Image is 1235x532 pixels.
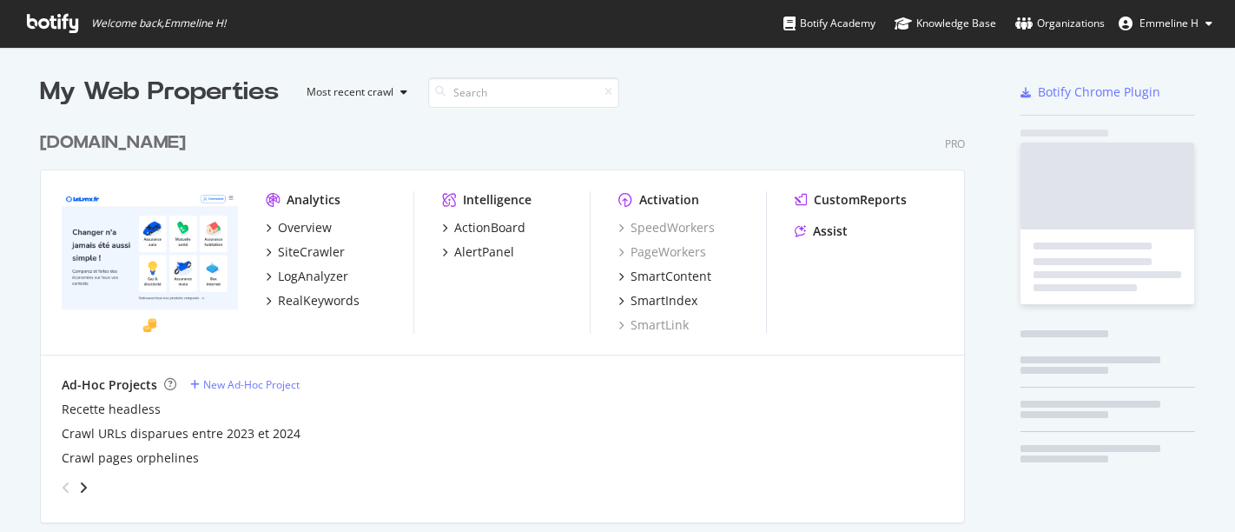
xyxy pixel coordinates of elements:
div: SmartIndex [631,292,697,309]
div: New Ad-Hoc Project [203,377,300,392]
img: lelynx.fr [62,191,238,332]
div: ActionBoard [454,219,525,236]
div: Ad-Hoc Projects [62,376,157,394]
div: AlertPanel [454,243,514,261]
a: AlertPanel [442,243,514,261]
a: Recette headless [62,401,161,418]
a: RealKeywords [266,292,360,309]
span: Welcome back, Emmeline H ! [91,17,226,30]
div: RealKeywords [278,292,360,309]
button: Most recent crawl [293,78,414,106]
a: Crawl URLs disparues entre 2023 et 2024 [62,425,300,442]
div: Botify Academy [783,15,875,32]
a: Botify Chrome Plugin [1020,83,1160,101]
a: SmartLink [618,316,689,334]
a: LogAnalyzer [266,268,348,285]
div: Knowledge Base [895,15,996,32]
a: Crawl pages orphelines [62,449,199,467]
div: CustomReports [814,191,907,209]
div: angle-right [77,479,89,496]
a: SmartContent [618,268,711,285]
div: Analytics [287,191,340,209]
a: Assist [795,223,848,240]
div: angle-left [55,474,77,502]
div: SiteCrawler [278,243,345,261]
a: ActionBoard [442,219,525,236]
a: CustomReports [795,191,907,209]
div: Organizations [1015,15,1105,32]
div: Overview [278,219,332,236]
div: Activation [639,191,699,209]
a: New Ad-Hoc Project [190,377,300,392]
div: SmartContent [631,268,711,285]
div: Most recent crawl [307,87,393,97]
div: LogAnalyzer [278,268,348,285]
div: Intelligence [463,191,532,209]
button: Emmeline H [1105,10,1226,37]
div: My Web Properties [40,75,279,110]
input: Search [428,77,619,108]
a: SiteCrawler [266,243,345,261]
div: Pro [945,136,965,151]
a: SmartIndex [618,292,697,309]
div: Assist [813,223,848,240]
div: Botify Chrome Plugin [1038,83,1160,101]
a: SpeedWorkers [618,219,715,236]
div: [DOMAIN_NAME] [40,130,186,156]
span: Emmeline H [1139,16,1199,30]
a: Overview [266,219,332,236]
a: PageWorkers [618,243,706,261]
a: [DOMAIN_NAME] [40,130,193,156]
